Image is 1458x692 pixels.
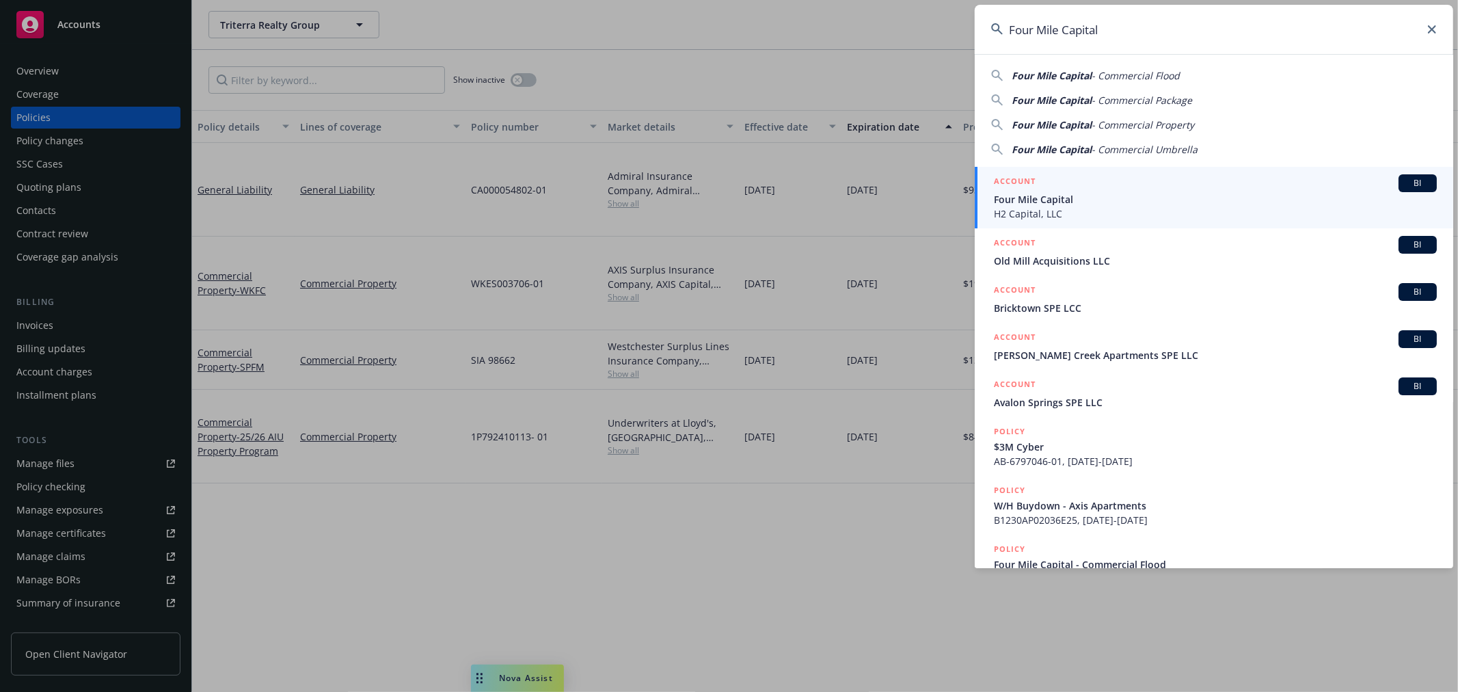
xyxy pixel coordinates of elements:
[1012,118,1092,131] span: Four Mile Capital
[994,454,1437,468] span: AB-6797046-01, [DATE]-[DATE]
[994,330,1036,347] h5: ACCOUNT
[975,323,1453,370] a: ACCOUNTBI[PERSON_NAME] Creek Apartments SPE LLC
[994,254,1437,268] span: Old Mill Acquisitions LLC
[1092,69,1180,82] span: - Commercial Flood
[975,370,1453,417] a: ACCOUNTBIAvalon Springs SPE LLC
[994,174,1036,191] h5: ACCOUNT
[994,557,1437,572] span: Four Mile Capital - Commercial Flood
[1092,118,1194,131] span: - Commercial Property
[994,542,1025,556] h5: POLICY
[975,476,1453,535] a: POLICYW/H Buydown - Axis ApartmentsB1230AP02036E25, [DATE]-[DATE]
[994,498,1437,513] span: W/H Buydown - Axis Apartments
[994,395,1437,410] span: Avalon Springs SPE LLC
[1012,94,1092,107] span: Four Mile Capital
[1092,94,1192,107] span: - Commercial Package
[994,483,1025,497] h5: POLICY
[975,417,1453,476] a: POLICY$3M CyberAB-6797046-01, [DATE]-[DATE]
[994,301,1437,315] span: Bricktown SPE LCC
[994,440,1437,454] span: $3M Cyber
[975,167,1453,228] a: ACCOUNTBIFour Mile CapitalH2 Capital, LLC
[1012,69,1092,82] span: Four Mile Capital
[994,283,1036,300] h5: ACCOUNT
[1404,333,1431,345] span: BI
[1404,239,1431,251] span: BI
[975,228,1453,276] a: ACCOUNTBIOld Mill Acquisitions LLC
[994,513,1437,527] span: B1230AP02036E25, [DATE]-[DATE]
[1404,286,1431,298] span: BI
[975,535,1453,594] a: POLICYFour Mile Capital - Commercial Flood
[1404,177,1431,189] span: BI
[994,207,1437,221] span: H2 Capital, LLC
[1012,143,1092,156] span: Four Mile Capital
[975,276,1453,323] a: ACCOUNTBIBricktown SPE LCC
[994,377,1036,394] h5: ACCOUNT
[994,348,1437,362] span: [PERSON_NAME] Creek Apartments SPE LLC
[994,236,1036,252] h5: ACCOUNT
[994,425,1025,438] h5: POLICY
[975,5,1453,54] input: Search...
[994,192,1437,207] span: Four Mile Capital
[1092,143,1198,156] span: - Commercial Umbrella
[1404,380,1431,392] span: BI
